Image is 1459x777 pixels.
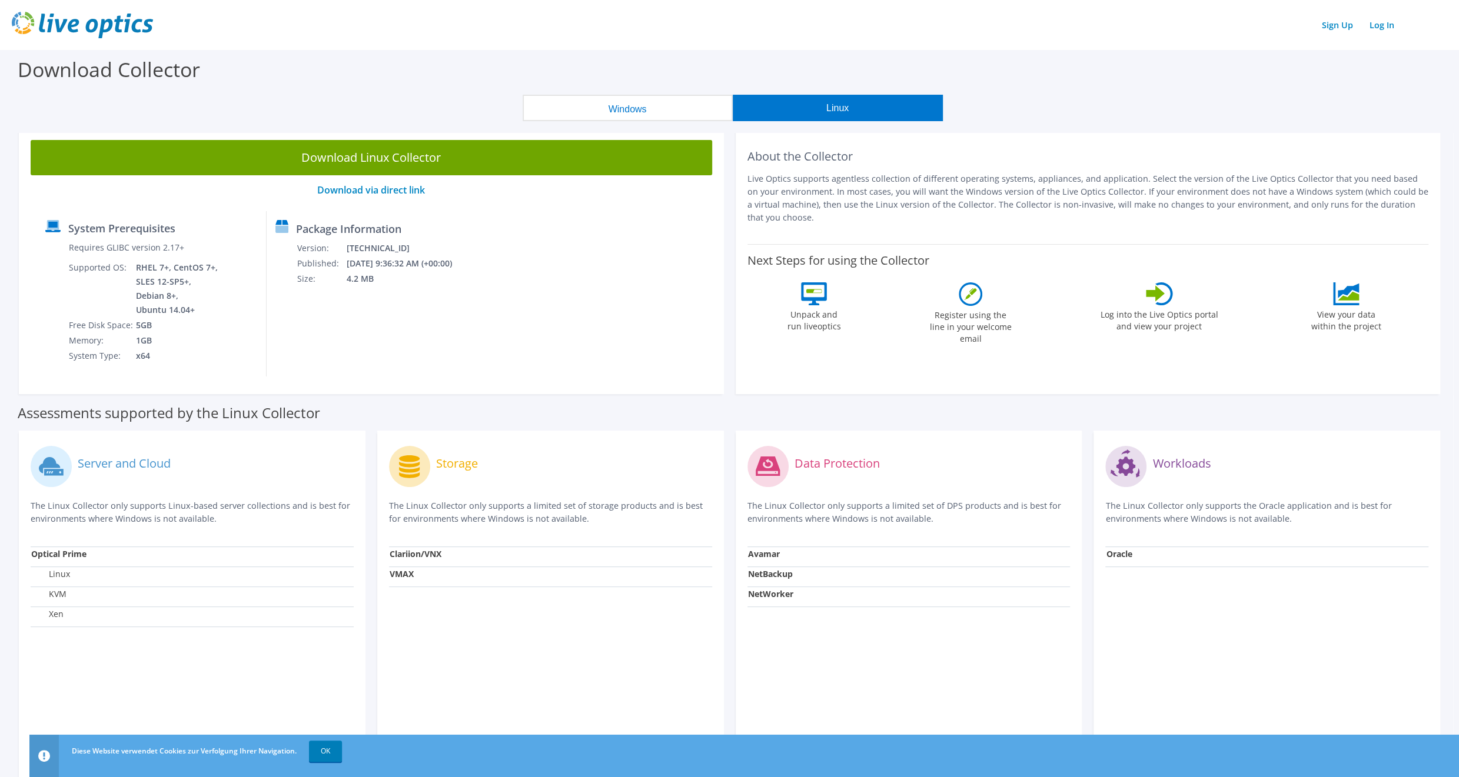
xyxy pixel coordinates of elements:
[31,499,354,525] p: The Linux Collector only supports Linux-based server collections and is best for environments whe...
[31,568,70,580] label: Linux
[135,348,220,364] td: x64
[31,140,712,175] a: Download Linux Collector
[748,548,780,559] strong: Avamar
[1152,458,1211,469] label: Workloads
[69,242,184,254] label: Requires GLIBC version 2.17+
[523,95,733,121] button: Windows
[12,12,153,38] img: live_optics_svg.svg
[747,172,1429,224] p: Live Optics supports agentless collection of different operating systems, appliances, and applica...
[135,260,220,318] td: RHEL 7+, CentOS 7+, SLES 12-SP5+, Debian 8+, Ubuntu 14.04+
[795,458,880,469] label: Data Protection
[1105,499,1428,525] p: The Linux Collector only supports the Oracle application and is best for environments where Windo...
[1316,16,1359,34] a: Sign Up
[787,305,841,332] label: Unpack and run liveoptics
[747,499,1071,525] p: The Linux Collector only supports a limited set of DPS products and is best for environments wher...
[31,588,67,600] label: KVM
[1100,305,1219,332] label: Log into the Live Optics portal and view your project
[747,149,1429,164] h2: About the Collector
[389,499,712,525] p: The Linux Collector only supports a limited set of storage products and is best for environments ...
[748,588,793,599] strong: NetWorker
[345,256,467,271] td: [DATE] 9:36:32 AM (+00:00)
[72,746,297,756] span: Diese Website verwendet Cookies zur Verfolgung Ihrer Navigation.
[297,256,345,271] td: Published:
[926,306,1015,345] label: Register using the line in your welcome email
[68,260,135,318] td: Supported OS:
[31,548,87,559] strong: Optical Prime
[31,608,64,620] label: Xen
[1106,548,1132,559] strong: Oracle
[68,333,135,348] td: Memory:
[135,318,220,333] td: 5GB
[297,271,345,286] td: Size:
[345,271,467,286] td: 4.2 MB
[436,458,478,469] label: Storage
[748,568,793,579] strong: NetBackup
[18,56,200,83] label: Download Collector
[68,222,175,234] label: System Prerequisites
[317,184,425,196] a: Download via direct link
[1304,305,1389,332] label: View your data within the project
[1364,16,1400,34] a: Log In
[309,741,342,762] a: OK
[345,241,467,256] td: [TECHNICAL_ID]
[297,241,345,256] td: Version:
[390,548,441,559] strong: Clariion/VNX
[18,407,320,419] label: Assessments supported by the Linux Collector
[296,223,401,235] label: Package Information
[390,568,414,579] strong: VMAX
[78,458,171,469] label: Server and Cloud
[135,333,220,348] td: 1GB
[68,348,135,364] td: System Type:
[733,95,943,121] button: Linux
[747,254,929,268] label: Next Steps for using the Collector
[68,318,135,333] td: Free Disk Space:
